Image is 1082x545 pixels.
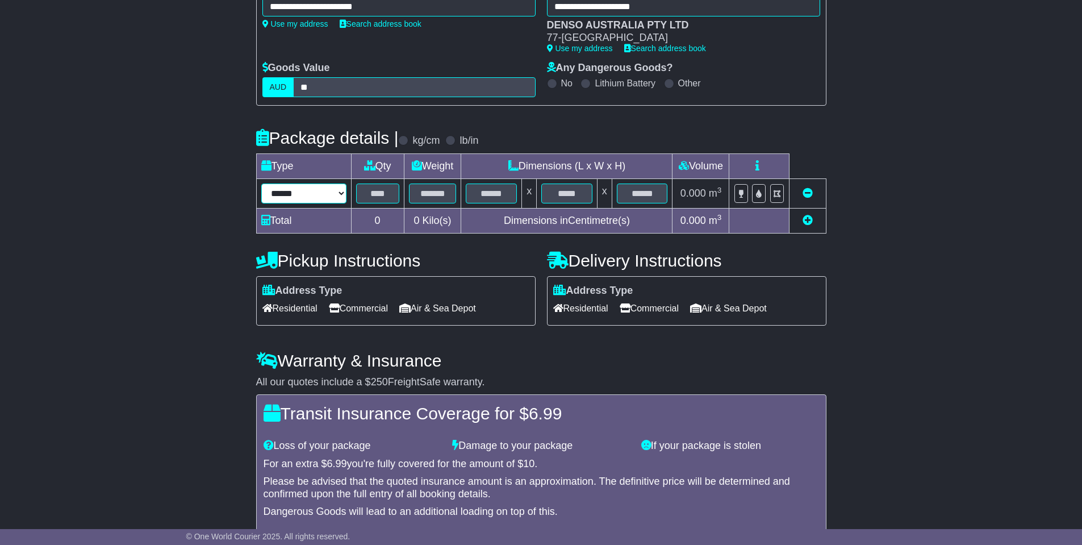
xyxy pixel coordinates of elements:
div: Loss of your package [258,440,447,452]
h4: Transit Insurance Coverage for $ [264,404,819,423]
div: All our quotes include a $ FreightSafe warranty. [256,376,826,389]
span: © One World Courier 2025. All rights reserved. [186,532,350,541]
div: Damage to your package [446,440,636,452]
td: Dimensions in Centimetre(s) [461,208,672,233]
span: 0.000 [680,215,706,226]
a: Use my address [547,44,613,53]
h4: Warranty & Insurance [256,351,826,370]
td: x [522,178,537,208]
span: 10 [523,458,534,469]
td: 0 [351,208,404,233]
label: kg/cm [412,135,440,147]
td: Weight [404,153,461,178]
label: Other [678,78,701,89]
span: Residential [553,299,608,317]
span: Air & Sea Depot [399,299,476,317]
span: m [709,215,722,226]
h4: Package details | [256,128,399,147]
sup: 3 [717,213,722,222]
label: Address Type [553,285,633,297]
span: Commercial [620,299,679,317]
label: AUD [262,77,294,97]
div: For an extra $ you're fully covered for the amount of $ . [264,458,819,471]
div: Please be advised that the quoted insurance amount is an approximation. The definitive price will... [264,476,819,500]
span: Commercial [329,299,388,317]
td: Dimensions (L x W x H) [461,153,672,178]
a: Remove this item [803,188,813,199]
td: Total [256,208,351,233]
td: Kilo(s) [404,208,461,233]
td: Volume [672,153,729,178]
a: Search address book [624,44,706,53]
div: Dangerous Goods will lead to an additional loading on top of this. [264,506,819,518]
div: DENSO AUSTRALIA PTY LTD [547,19,809,32]
td: Type [256,153,351,178]
label: Any Dangerous Goods? [547,62,673,74]
a: Search address book [340,19,421,28]
sup: 3 [717,186,722,194]
td: x [597,178,612,208]
span: 250 [371,376,388,388]
span: 6.99 [327,458,347,469]
h4: Pickup Instructions [256,251,536,270]
label: lb/in [459,135,478,147]
label: Lithium Battery [595,78,655,89]
span: Residential [262,299,318,317]
a: Add new item [803,215,813,226]
span: 6.99 [529,404,562,423]
h4: Delivery Instructions [547,251,826,270]
span: Air & Sea Depot [690,299,767,317]
span: 0 [413,215,419,226]
label: Goods Value [262,62,330,74]
span: 0.000 [680,188,706,199]
label: Address Type [262,285,342,297]
span: m [709,188,722,199]
div: 77-[GEOGRAPHIC_DATA] [547,32,809,44]
a: Use my address [262,19,328,28]
label: No [561,78,573,89]
div: If your package is stolen [636,440,825,452]
td: Qty [351,153,404,178]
